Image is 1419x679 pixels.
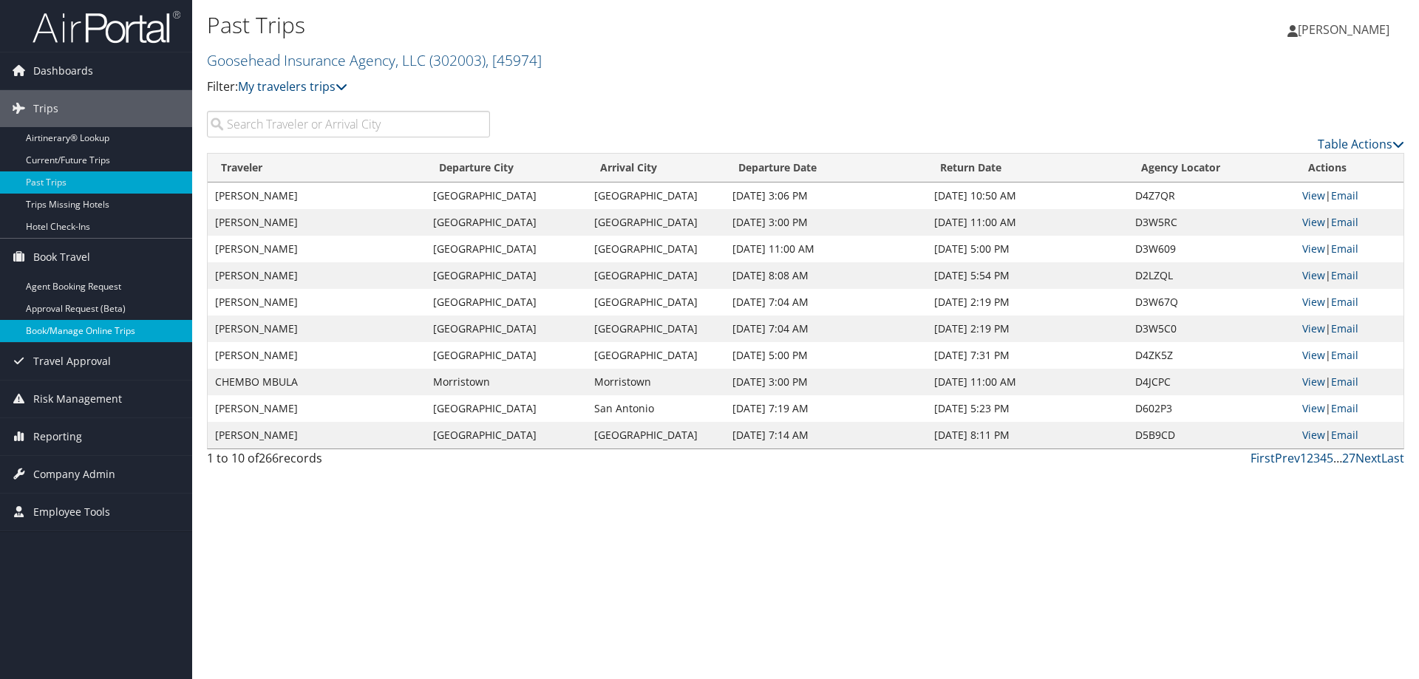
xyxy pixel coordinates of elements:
td: D4JCPC [1128,369,1295,395]
span: [PERSON_NAME] [1298,21,1389,38]
a: My travelers trips [238,78,347,95]
span: 266 [259,450,279,466]
td: D3W5RC [1128,209,1295,236]
td: Morristown [587,369,725,395]
a: Email [1331,188,1358,202]
a: View [1302,321,1325,335]
td: [DATE] 8:11 PM [927,422,1128,448]
span: Reporting [33,418,82,455]
a: Email [1331,321,1358,335]
td: [GEOGRAPHIC_DATA] [426,315,588,342]
td: [DATE] 2:19 PM [927,315,1128,342]
a: View [1302,375,1325,389]
td: [DATE] 7:31 PM [927,342,1128,369]
td: D3W5C0 [1128,315,1295,342]
td: San Antonio [587,395,725,422]
img: airportal-logo.png [33,10,180,44]
a: Table Actions [1318,136,1404,152]
span: , [ 45974 ] [486,50,542,70]
td: [PERSON_NAME] [208,262,426,289]
a: 4 [1320,450,1327,466]
a: View [1302,348,1325,362]
td: | [1295,422,1403,448]
td: [GEOGRAPHIC_DATA] [587,182,725,209]
td: [PERSON_NAME] [208,182,426,209]
td: D3W609 [1128,236,1295,262]
td: [DATE] 5:00 PM [725,342,926,369]
td: D4Z7QR [1128,182,1295,209]
a: Email [1331,295,1358,309]
td: [GEOGRAPHIC_DATA] [587,209,725,236]
p: Filter: [207,78,1005,97]
td: [GEOGRAPHIC_DATA] [587,342,725,369]
a: View [1302,215,1325,229]
td: D3W67Q [1128,289,1295,315]
th: Traveler: activate to sort column ascending [208,154,426,182]
a: View [1302,268,1325,282]
a: Email [1331,348,1358,362]
a: Email [1331,401,1358,415]
td: [GEOGRAPHIC_DATA] [426,342,588,369]
td: [GEOGRAPHIC_DATA] [426,422,588,448]
td: | [1295,395,1403,422]
a: Email [1331,215,1358,229]
a: Email [1331,375,1358,389]
a: Last [1381,450,1404,466]
td: [GEOGRAPHIC_DATA] [426,182,588,209]
th: Agency Locator: activate to sort column ascending [1128,154,1295,182]
td: D602P3 [1128,395,1295,422]
td: [DATE] 3:06 PM [725,182,926,209]
span: Employee Tools [33,494,110,530]
div: 1 to 10 of records [207,449,490,474]
td: CHEMBO MBULA [208,369,426,395]
th: Return Date: activate to sort column ascending [927,154,1128,182]
a: Email [1331,268,1358,282]
a: Email [1331,242,1358,256]
td: [DATE] 2:19 PM [927,289,1128,315]
a: View [1302,428,1325,442]
td: | [1295,182,1403,209]
td: [DATE] 11:00 AM [927,209,1128,236]
td: [GEOGRAPHIC_DATA] [426,395,588,422]
td: [DATE] 5:23 PM [927,395,1128,422]
a: View [1302,295,1325,309]
a: Next [1355,450,1381,466]
span: ( 302003 ) [429,50,486,70]
a: 27 [1342,450,1355,466]
input: Search Traveler or Arrival City [207,111,490,137]
td: | [1295,289,1403,315]
a: View [1302,242,1325,256]
td: D4ZK5Z [1128,342,1295,369]
td: [GEOGRAPHIC_DATA] [426,289,588,315]
td: [DATE] 7:04 AM [725,315,926,342]
td: [DATE] 11:00 AM [725,236,926,262]
td: [GEOGRAPHIC_DATA] [426,236,588,262]
td: [DATE] 7:04 AM [725,289,926,315]
a: 1 [1300,450,1307,466]
td: [DATE] 8:08 AM [725,262,926,289]
span: Company Admin [33,456,115,493]
td: [DATE] 10:50 AM [927,182,1128,209]
td: [DATE] 3:00 PM [725,369,926,395]
td: [GEOGRAPHIC_DATA] [426,209,588,236]
td: | [1295,209,1403,236]
span: Travel Approval [33,343,111,380]
td: | [1295,262,1403,289]
td: | [1295,236,1403,262]
a: 3 [1313,450,1320,466]
span: Risk Management [33,381,122,417]
h1: Past Trips [207,10,1005,41]
td: [GEOGRAPHIC_DATA] [587,262,725,289]
a: View [1302,188,1325,202]
td: [DATE] 11:00 AM [927,369,1128,395]
td: [GEOGRAPHIC_DATA] [426,262,588,289]
td: D5B9CD [1128,422,1295,448]
td: [GEOGRAPHIC_DATA] [587,422,725,448]
td: [PERSON_NAME] [208,395,426,422]
td: [DATE] 7:14 AM [725,422,926,448]
td: [PERSON_NAME] [208,342,426,369]
td: | [1295,315,1403,342]
a: View [1302,401,1325,415]
td: | [1295,342,1403,369]
td: [GEOGRAPHIC_DATA] [587,236,725,262]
